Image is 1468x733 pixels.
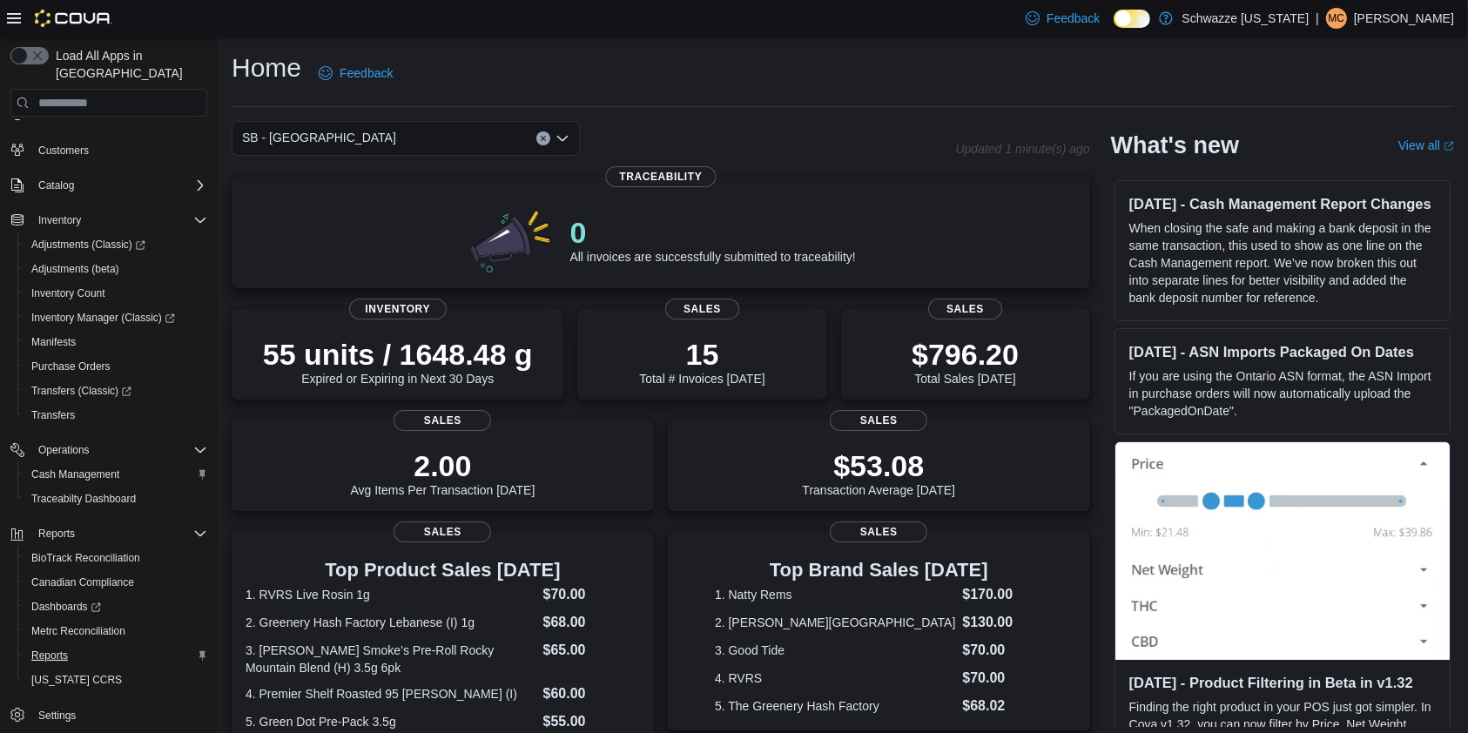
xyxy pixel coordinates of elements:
[24,548,207,568] span: BioTrack Reconciliation
[394,521,491,542] span: Sales
[605,166,716,187] span: Traceability
[31,238,145,252] span: Adjustments (Classic)
[962,640,1042,661] dd: $70.00
[543,711,640,732] dd: $55.00
[31,673,122,687] span: [US_STATE] CCRS
[24,356,118,377] a: Purchase Orders
[1182,8,1309,29] p: Schwazze [US_STATE]
[24,621,132,642] a: Metrc Reconciliation
[263,337,533,386] div: Expired or Expiring in Next 30 Days
[31,175,207,196] span: Catalog
[3,521,214,546] button: Reports
[1129,674,1436,691] h3: [DATE] - Product Filtering in Beta in v1.32
[830,521,927,542] span: Sales
[31,624,125,638] span: Metrc Reconciliation
[928,299,1003,319] span: Sales
[394,410,491,431] span: Sales
[1114,10,1150,28] input: Dark Mode
[38,709,76,723] span: Settings
[246,614,536,631] dt: 2. Greenery Hash Factory Lebanese (I) 1g
[556,131,569,145] button: Open list of options
[24,669,207,690] span: Washington CCRS
[17,595,214,619] a: Dashboards
[24,259,207,279] span: Adjustments (beta)
[1129,343,1436,360] h3: [DATE] - ASN Imports Packaged On Dates
[17,379,214,403] a: Transfers (Classic)
[24,596,108,617] a: Dashboards
[543,640,640,661] dd: $65.00
[570,215,856,250] p: 0
[31,704,207,726] span: Settings
[1316,8,1319,29] p: |
[24,645,207,666] span: Reports
[962,612,1042,633] dd: $130.00
[1329,8,1345,29] span: MC
[17,462,214,487] button: Cash Management
[715,586,955,603] dt: 1. Natty Rems
[24,488,143,509] a: Traceabilty Dashboard
[17,330,214,354] button: Manifests
[31,311,175,325] span: Inventory Manager (Classic)
[24,669,129,690] a: [US_STATE] CCRS
[3,703,214,728] button: Settings
[1354,8,1454,29] p: [PERSON_NAME]
[912,337,1019,386] div: Total Sales [DATE]
[31,440,207,461] span: Operations
[24,234,207,255] span: Adjustments (Classic)
[38,443,90,457] span: Operations
[1114,28,1114,29] span: Dark Mode
[38,213,81,227] span: Inventory
[31,175,81,196] button: Catalog
[31,360,111,373] span: Purchase Orders
[49,47,207,82] span: Load All Apps in [GEOGRAPHIC_DATA]
[232,50,301,85] h1: Home
[340,64,393,82] span: Feedback
[715,669,955,687] dt: 4. RVRS
[1019,1,1107,36] a: Feedback
[31,492,136,506] span: Traceabilty Dashboard
[24,572,141,593] a: Canadian Compliance
[35,10,112,27] img: Cova
[31,440,97,461] button: Operations
[263,337,533,372] p: 55 units / 1648.48 g
[24,307,182,328] a: Inventory Manager (Classic)
[24,380,138,401] a: Transfers (Classic)
[715,697,955,715] dt: 5. The Greenery Hash Factory
[24,259,126,279] a: Adjustments (beta)
[1444,141,1454,151] svg: External link
[246,586,536,603] dt: 1. RVRS Live Rosin 1g
[962,668,1042,689] dd: $70.00
[715,614,955,631] dt: 2. [PERSON_NAME][GEOGRAPHIC_DATA]
[912,337,1019,372] p: $796.20
[24,307,207,328] span: Inventory Manager (Classic)
[31,140,96,161] a: Customers
[24,405,207,426] span: Transfers
[17,306,214,330] a: Inventory Manager (Classic)
[466,205,556,274] img: 0
[31,523,207,544] span: Reports
[312,56,400,91] a: Feedback
[246,642,536,676] dt: 3. [PERSON_NAME] Smoke’s Pre-Roll Rocky Mountain Blend (H) 3.5g 6pk
[31,600,101,614] span: Dashboards
[24,332,207,353] span: Manifests
[24,356,207,377] span: Purchase Orders
[31,523,82,544] button: Reports
[31,210,207,231] span: Inventory
[17,643,214,668] button: Reports
[24,596,207,617] span: Dashboards
[349,299,447,319] span: Inventory
[802,448,955,497] div: Transaction Average [DATE]
[639,337,764,386] div: Total # Invoices [DATE]
[31,408,75,422] span: Transfers
[24,283,207,304] span: Inventory Count
[24,464,126,485] a: Cash Management
[24,572,207,593] span: Canadian Compliance
[665,299,740,319] span: Sales
[350,448,535,497] div: Avg Items Per Transaction [DATE]
[350,448,535,483] p: 2.00
[31,262,119,276] span: Adjustments (beta)
[715,642,955,659] dt: 3. Good Tide
[802,448,955,483] p: $53.08
[1129,367,1436,420] p: If you are using the Ontario ASN format, the ASN Import in purchase orders will now automatically...
[38,178,74,192] span: Catalog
